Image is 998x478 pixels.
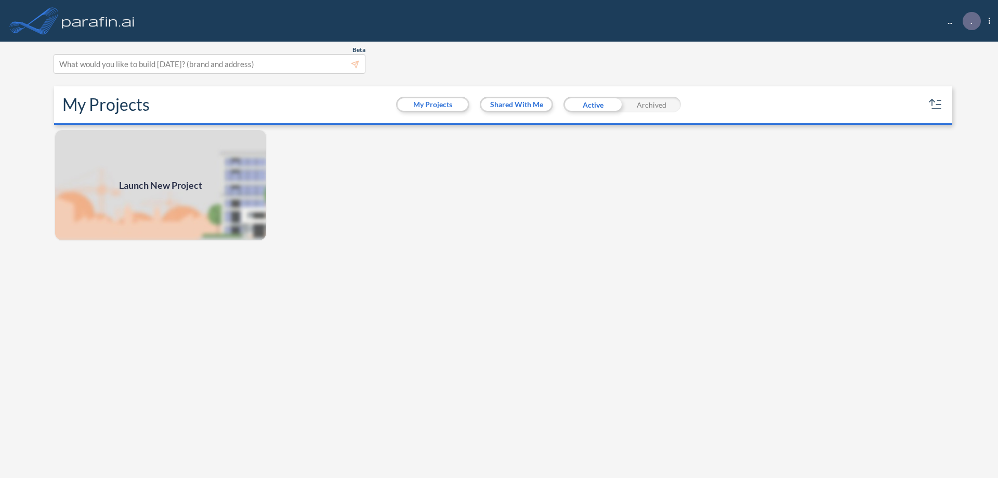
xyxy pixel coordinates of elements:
[119,178,202,192] span: Launch New Project
[970,16,973,25] p: .
[927,96,944,113] button: sort
[54,129,267,241] img: add
[60,10,137,31] img: logo
[481,98,551,111] button: Shared With Me
[563,97,622,112] div: Active
[398,98,468,111] button: My Projects
[622,97,681,112] div: Archived
[62,95,150,114] h2: My Projects
[932,12,990,30] div: ...
[54,129,267,241] a: Launch New Project
[352,46,365,54] span: Beta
